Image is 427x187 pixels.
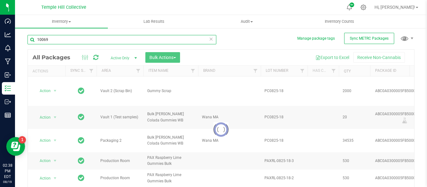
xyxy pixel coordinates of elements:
[5,18,11,24] inline-svg: Dashboard
[200,15,293,28] a: Audit
[209,35,213,43] span: Clear
[15,15,108,28] a: Inventory
[297,36,335,41] button: Manage package tags
[6,137,25,156] iframe: Resource center
[5,32,11,38] inline-svg: Analytics
[5,58,11,65] inline-svg: Manufacturing
[5,85,11,91] inline-svg: Inventory
[5,72,11,78] inline-svg: Inbound
[5,112,11,118] inline-svg: Reports
[350,4,353,6] span: 9+
[135,19,173,24] span: Lab Results
[108,15,201,28] a: Lab Results
[5,99,11,105] inline-svg: Outbound
[3,163,12,180] p: 02:38 PM EDT
[344,33,394,44] button: Sync METRC Packages
[28,35,216,44] input: Search Package ID, Item Name, SKU, Lot or Part Number...
[350,36,389,41] span: Sync METRC Packages
[41,5,86,10] span: Temple Hill Collective
[359,4,367,10] div: Manage settings
[15,19,108,24] span: Inventory
[18,136,26,144] iframe: Resource center unread badge
[293,15,386,28] a: Inventory Counts
[374,5,415,10] span: Hi, [PERSON_NAME]!
[316,19,363,24] span: Inventory Counts
[201,19,293,24] span: Audit
[3,180,12,184] p: 08/19
[5,45,11,51] inline-svg: Monitoring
